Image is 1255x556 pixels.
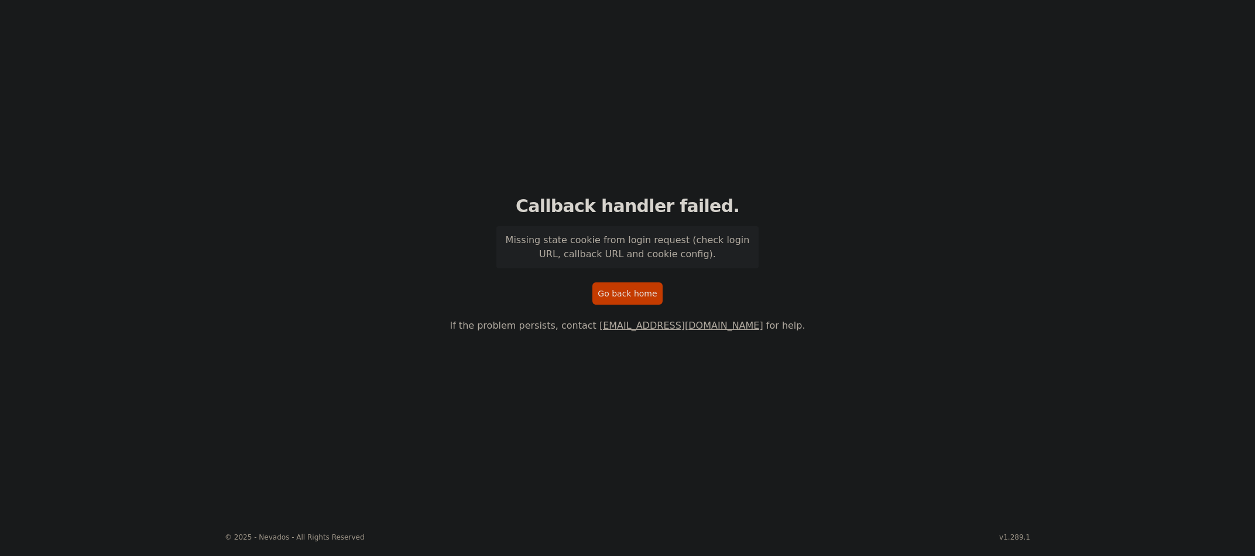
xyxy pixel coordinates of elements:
a: Go back home [592,282,662,305]
p: If the problem persists, contact for help. [450,319,805,333]
h1: Callback handler failed. [516,196,739,217]
a: [EMAIL_ADDRESS][DOMAIN_NAME] [599,320,763,331]
p: Missing state cookie from login request (check login URL, callback URL and cookie config). [496,226,759,268]
div: © 2025 - Nevados - All Rights Reserved [225,533,365,542]
div: v1.289.1 [999,533,1030,542]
